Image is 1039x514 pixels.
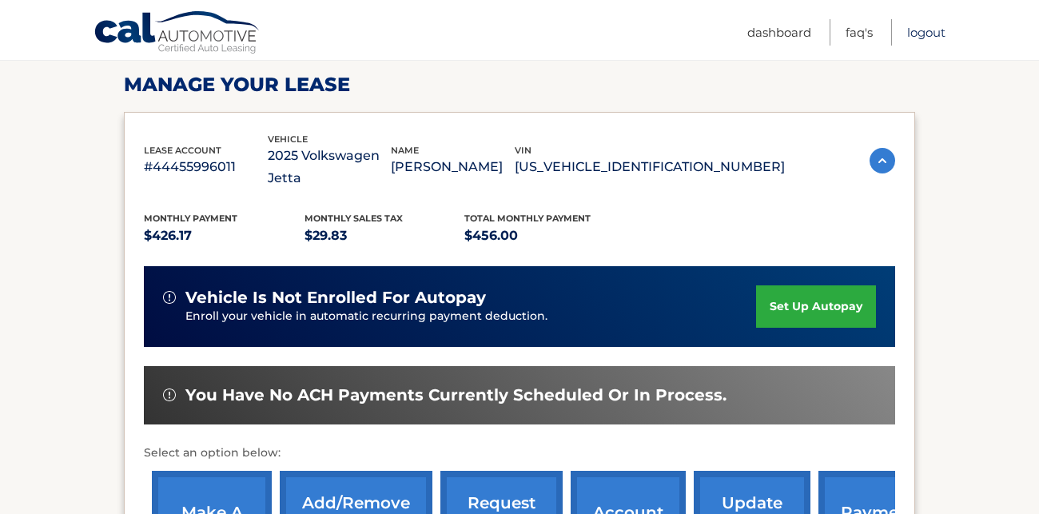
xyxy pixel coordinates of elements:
[124,73,915,97] h2: Manage Your Lease
[870,148,895,173] img: accordion-active.svg
[268,145,392,189] p: 2025 Volkswagen Jetta
[464,213,591,224] span: Total Monthly Payment
[144,444,895,463] p: Select an option below:
[391,145,419,156] span: name
[391,156,515,178] p: [PERSON_NAME]
[185,308,756,325] p: Enroll your vehicle in automatic recurring payment deduction.
[846,19,873,46] a: FAQ's
[144,225,305,247] p: $426.17
[464,225,625,247] p: $456.00
[907,19,945,46] a: Logout
[268,133,308,145] span: vehicle
[185,288,486,308] span: vehicle is not enrolled for autopay
[163,291,176,304] img: alert-white.svg
[305,213,403,224] span: Monthly sales Tax
[144,156,268,178] p: #44455996011
[747,19,811,46] a: Dashboard
[305,225,465,247] p: $29.83
[185,385,727,405] span: You have no ACH payments currently scheduled or in process.
[515,156,785,178] p: [US_VEHICLE_IDENTIFICATION_NUMBER]
[144,145,221,156] span: lease account
[94,10,261,57] a: Cal Automotive
[515,145,531,156] span: vin
[163,388,176,401] img: alert-white.svg
[756,285,876,328] a: set up autopay
[144,213,237,224] span: Monthly Payment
